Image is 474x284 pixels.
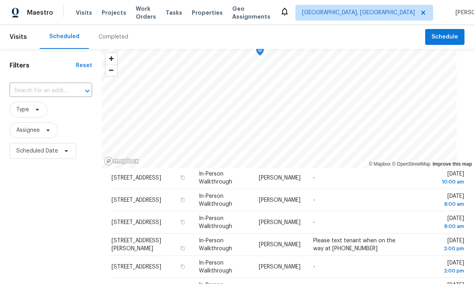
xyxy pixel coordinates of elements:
span: In-Person Walkthrough [199,171,232,185]
a: OpenStreetMap [392,161,430,167]
button: Copy Address [179,245,186,252]
span: [PERSON_NAME] [259,264,301,270]
input: Search for an address... [10,85,70,97]
span: Projects [102,9,126,17]
span: Maestro [27,9,53,17]
canvas: Map [102,49,457,168]
span: - [313,264,315,270]
span: Please text tenant when on the way at [PHONE_NUMBER] [313,238,395,251]
div: 8:00 am [419,200,464,208]
span: In-Person Walkthrough [199,260,232,274]
span: [GEOGRAPHIC_DATA], [GEOGRAPHIC_DATA] [302,9,415,17]
div: 10:00 am [419,178,464,186]
span: [PERSON_NAME] [259,242,301,247]
span: [PERSON_NAME] [259,197,301,203]
span: [DATE] [419,260,464,275]
div: 2:00 pm [419,267,464,275]
span: [DATE] [419,171,464,186]
button: Zoom in [106,53,117,64]
button: Copy Address [179,196,186,203]
h1: Filters [10,62,76,70]
span: [STREET_ADDRESS] [112,197,161,203]
a: Mapbox homepage [104,156,139,166]
button: Open [82,85,93,97]
div: 8:00 am [419,222,464,230]
span: In-Person Walkthrough [199,193,232,207]
span: [PERSON_NAME] [259,220,301,225]
span: Scheduled Date [16,147,58,155]
span: Visits [76,9,92,17]
span: Assignee [16,126,40,134]
span: Visits [10,28,27,46]
span: [STREET_ADDRESS][PERSON_NAME] [112,238,161,251]
div: Reset [76,62,92,70]
div: Map marker [256,46,264,58]
div: Scheduled [49,33,79,41]
span: - [313,175,315,181]
a: Mapbox [369,161,391,167]
a: Improve this map [433,161,472,167]
button: Schedule [425,29,464,45]
span: Work Orders [136,5,156,21]
div: 2:00 pm [419,245,464,253]
span: [DATE] [419,216,464,230]
span: [DATE] [419,193,464,208]
span: Zoom out [106,65,117,76]
button: Copy Address [179,263,186,270]
span: - [313,220,315,225]
span: Geo Assignments [232,5,270,21]
button: Zoom out [106,64,117,76]
span: Type [16,106,29,114]
span: [PERSON_NAME] [259,175,301,181]
div: Completed [98,33,128,41]
span: [STREET_ADDRESS] [112,264,161,270]
span: [STREET_ADDRESS] [112,175,161,181]
button: Copy Address [179,174,186,181]
span: [DATE] [419,238,464,253]
span: Tasks [166,10,182,15]
span: In-Person Walkthrough [199,238,232,251]
span: Schedule [432,32,458,42]
span: [STREET_ADDRESS] [112,220,161,225]
button: Copy Address [179,218,186,226]
span: - [313,197,315,203]
span: Properties [192,9,223,17]
span: In-Person Walkthrough [199,216,232,229]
